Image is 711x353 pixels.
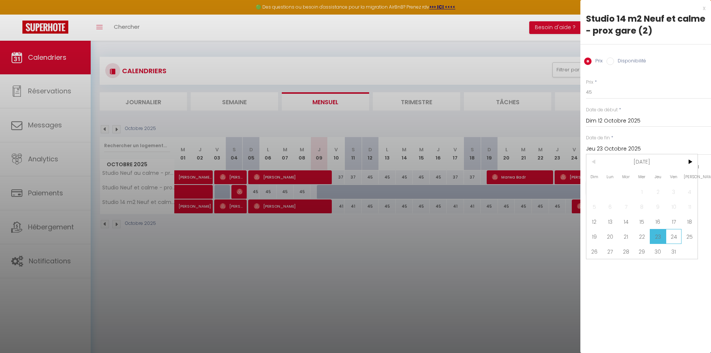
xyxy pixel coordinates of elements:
[650,244,666,259] span: 30
[666,229,682,244] span: 24
[618,199,634,214] span: 7
[650,199,666,214] span: 9
[666,169,682,184] span: Ven
[618,244,634,259] span: 28
[634,229,650,244] span: 22
[682,169,698,184] span: [PERSON_NAME]
[634,169,650,184] span: Mer
[586,134,610,142] label: Date de fin
[634,214,650,229] span: 15
[634,199,650,214] span: 8
[650,214,666,229] span: 16
[614,58,646,66] label: Disponibilité
[682,199,698,214] span: 11
[586,154,602,169] span: <
[586,106,618,114] label: Date de début
[634,244,650,259] span: 29
[602,154,682,169] span: [DATE]
[682,214,698,229] span: 18
[586,169,602,184] span: Dim
[602,244,618,259] span: 27
[586,199,602,214] span: 5
[666,214,682,229] span: 17
[602,214,618,229] span: 13
[666,244,682,259] span: 31
[682,154,698,169] span: >
[602,199,618,214] span: 6
[682,184,698,199] span: 4
[618,214,634,229] span: 14
[650,184,666,199] span: 2
[580,4,705,13] div: x
[602,229,618,244] span: 20
[666,184,682,199] span: 3
[586,214,602,229] span: 12
[666,199,682,214] span: 10
[586,229,602,244] span: 19
[586,244,602,259] span: 26
[618,229,634,244] span: 21
[602,169,618,184] span: Lun
[650,229,666,244] span: 23
[586,79,593,86] label: Prix
[682,229,698,244] span: 25
[634,184,650,199] span: 1
[618,169,634,184] span: Mar
[650,169,666,184] span: Jeu
[586,13,705,37] div: Studio 14 m2 Neuf et calme - prox gare (2)
[592,58,603,66] label: Prix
